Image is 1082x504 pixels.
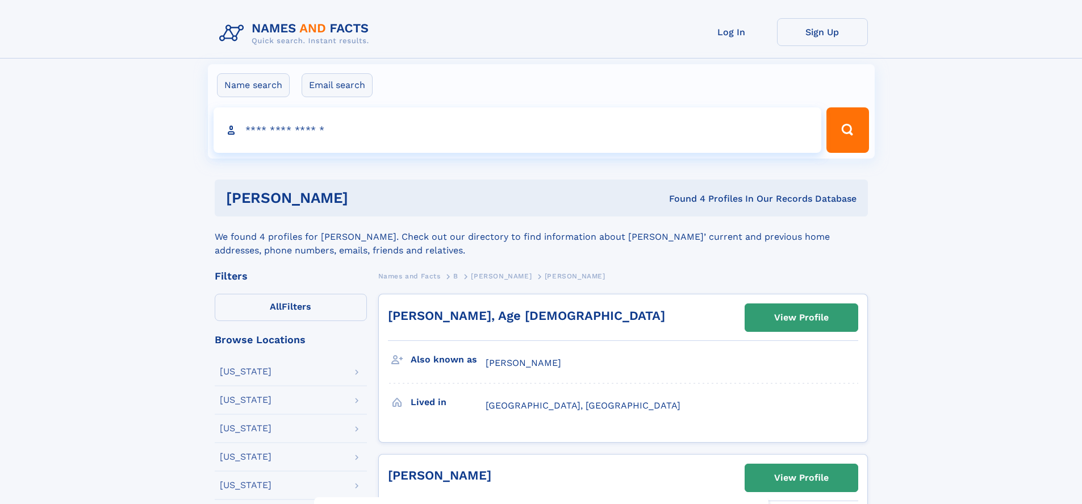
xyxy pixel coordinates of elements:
[215,216,868,257] div: We found 4 profiles for [PERSON_NAME]. Check out our directory to find information about [PERSON_...
[486,357,561,368] span: [PERSON_NAME]
[826,107,868,153] button: Search Button
[388,468,491,482] a: [PERSON_NAME]
[215,294,367,321] label: Filters
[453,272,458,280] span: B
[411,393,486,412] h3: Lived in
[388,309,665,323] a: [PERSON_NAME], Age [DEMOGRAPHIC_DATA]
[215,271,367,281] div: Filters
[774,305,829,331] div: View Profile
[270,301,282,312] span: All
[745,304,858,331] a: View Profile
[686,18,777,46] a: Log In
[745,464,858,491] a: View Profile
[220,452,271,461] div: [US_STATE]
[453,269,458,283] a: B
[777,18,868,46] a: Sign Up
[508,193,857,205] div: Found 4 Profiles In Our Records Database
[545,272,605,280] span: [PERSON_NAME]
[215,18,378,49] img: Logo Names and Facts
[220,367,271,376] div: [US_STATE]
[217,73,290,97] label: Name search
[302,73,373,97] label: Email search
[774,465,829,491] div: View Profile
[215,335,367,345] div: Browse Locations
[471,272,532,280] span: [PERSON_NAME]
[378,269,441,283] a: Names and Facts
[486,400,680,411] span: [GEOGRAPHIC_DATA], [GEOGRAPHIC_DATA]
[214,107,822,153] input: search input
[220,481,271,490] div: [US_STATE]
[411,350,486,369] h3: Also known as
[226,191,509,205] h1: [PERSON_NAME]
[220,424,271,433] div: [US_STATE]
[220,395,271,405] div: [US_STATE]
[471,269,532,283] a: [PERSON_NAME]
